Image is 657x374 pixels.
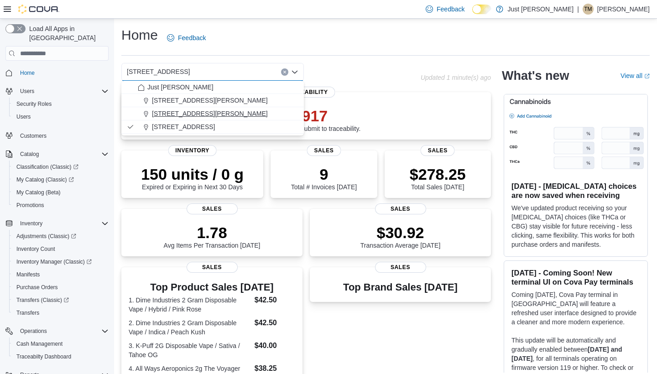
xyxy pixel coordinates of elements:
[13,269,109,280] span: Manifests
[13,99,55,109] a: Security Roles
[152,109,268,118] span: [STREET_ADDRESS][PERSON_NAME]
[255,295,295,306] dd: $42.50
[187,262,238,273] span: Sales
[502,68,569,83] h2: What's new
[121,81,304,94] button: Just [PERSON_NAME]
[163,29,209,47] a: Feedback
[375,203,426,214] span: Sales
[129,296,251,314] dt: 1. Dime Industries 2 Gram Disposable Vape / Hybrid / Pink Rose
[255,340,295,351] dd: $40.00
[252,107,361,132] div: Invoices failed to submit to traceability.
[584,4,592,15] span: TM
[129,318,251,337] dt: 2. Dime Industries 2 Gram Disposable Vape / Indica / Peach Kush
[13,187,109,198] span: My Catalog (Beta)
[121,107,304,120] button: [STREET_ADDRESS][PERSON_NAME]
[291,165,357,183] p: 9
[16,68,38,78] a: Home
[16,86,109,97] span: Users
[16,176,74,183] span: My Catalog (Classic)
[16,149,42,160] button: Catalog
[16,271,40,278] span: Manifests
[16,163,78,171] span: Classification (Classic)
[13,351,109,362] span: Traceabilty Dashboard
[13,99,109,109] span: Security Roles
[13,338,109,349] span: Cash Management
[20,220,42,227] span: Inventory
[16,309,39,317] span: Transfers
[508,4,574,15] p: Just [PERSON_NAME]
[13,244,109,255] span: Inventory Count
[2,217,112,230] button: Inventory
[16,130,50,141] a: Customers
[13,282,109,293] span: Purchase Orders
[164,223,261,242] p: 1.78
[472,5,491,14] input: Dark Mode
[9,161,112,173] a: Classification (Classic)
[13,174,109,185] span: My Catalog (Classic)
[13,187,64,198] a: My Catalog (Beta)
[2,85,112,98] button: Users
[13,244,59,255] a: Inventory Count
[511,182,640,200] h3: [DATE] - [MEDICAL_DATA] choices are now saved when receiving
[13,200,109,211] span: Promotions
[511,268,640,286] h3: [DATE] - Coming Soon! New terminal UI on Cova Pay terminals
[187,203,238,214] span: Sales
[16,245,55,253] span: Inventory Count
[13,269,43,280] a: Manifests
[121,26,158,44] h1: Home
[152,96,268,105] span: [STREET_ADDRESS][PERSON_NAME]
[277,87,335,98] span: Traceability
[16,149,109,160] span: Catalog
[16,189,61,196] span: My Catalog (Beta)
[20,327,47,335] span: Operations
[16,353,71,360] span: Traceabilty Dashboard
[13,111,109,122] span: Users
[13,231,80,242] a: Adjustments (Classic)
[16,296,69,304] span: Transfers (Classic)
[13,161,82,172] a: Classification (Classic)
[360,223,441,249] div: Transaction Average [DATE]
[13,282,62,293] a: Purchase Orders
[141,165,244,191] div: Expired or Expiring in Next 30 Days
[13,111,34,122] a: Users
[16,326,109,337] span: Operations
[577,4,579,15] p: |
[13,338,66,349] a: Cash Management
[9,186,112,199] button: My Catalog (Beta)
[644,73,650,79] svg: External link
[16,218,109,229] span: Inventory
[129,282,295,293] h3: Top Product Sales [DATE]
[410,165,466,191] div: Total Sales [DATE]
[9,98,112,110] button: Security Roles
[583,4,594,15] div: Tiffani Martinez
[13,256,109,267] span: Inventory Manager (Classic)
[13,307,43,318] a: Transfers
[16,113,31,120] span: Users
[9,110,112,123] button: Users
[13,161,109,172] span: Classification (Classic)
[168,145,217,156] span: Inventory
[2,66,112,79] button: Home
[421,74,491,81] p: Updated 1 minute(s) ago
[147,83,214,92] span: Just [PERSON_NAME]
[291,165,357,191] div: Total # Invoices [DATE]
[9,243,112,255] button: Inventory Count
[13,200,48,211] a: Promotions
[410,165,466,183] p: $278.25
[9,199,112,212] button: Promotions
[2,325,112,338] button: Operations
[421,145,455,156] span: Sales
[20,69,35,77] span: Home
[255,363,295,374] dd: $38.25
[9,230,112,243] a: Adjustments (Classic)
[16,258,92,265] span: Inventory Manager (Classic)
[121,94,304,107] button: [STREET_ADDRESS][PERSON_NAME]
[291,68,298,76] button: Close list of options
[281,68,288,76] button: Clear input
[13,174,78,185] a: My Catalog (Classic)
[255,317,295,328] dd: $42.50
[597,4,650,15] p: [PERSON_NAME]
[20,88,34,95] span: Users
[9,255,112,268] a: Inventory Manager (Classic)
[16,340,63,348] span: Cash Management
